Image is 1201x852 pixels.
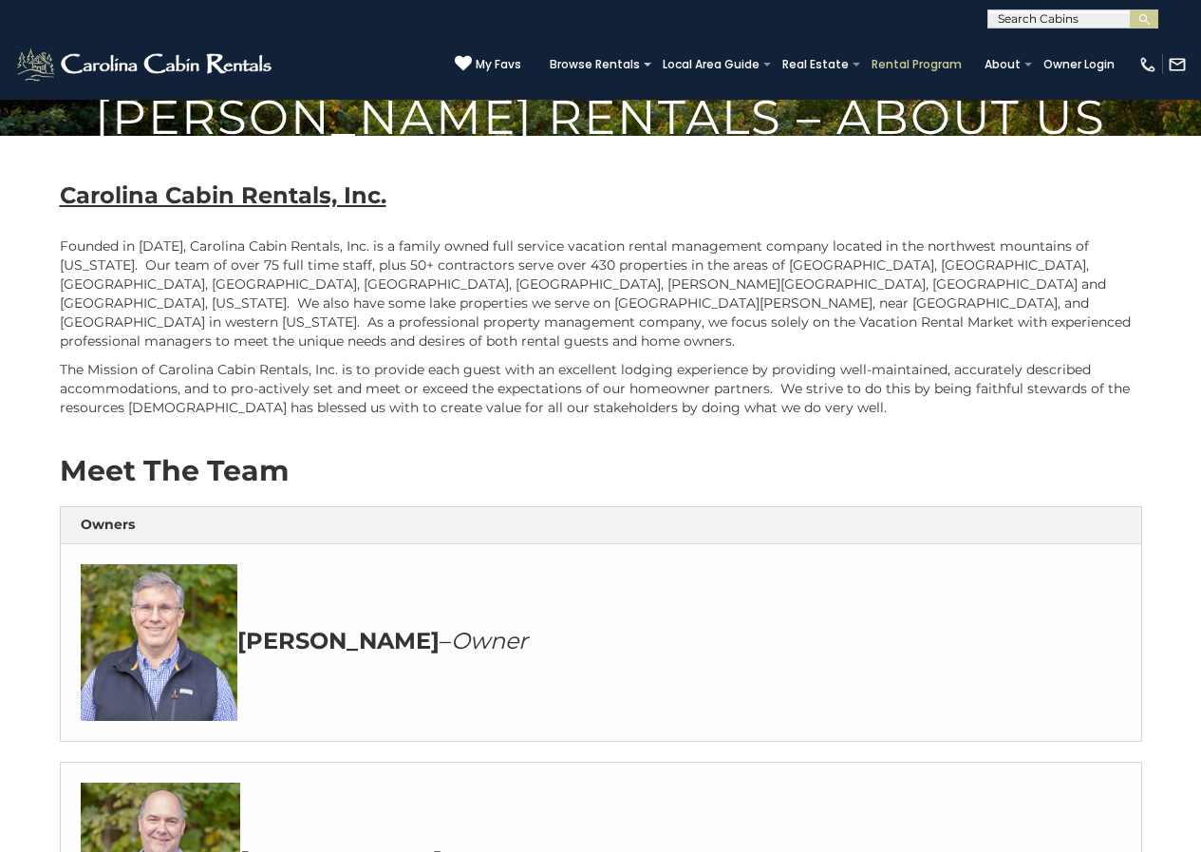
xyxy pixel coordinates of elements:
[14,46,277,84] img: White-1-2.png
[1168,55,1187,74] img: mail-regular-white.png
[60,360,1142,417] p: The Mission of Carolina Cabin Rentals, Inc. is to provide each guest with an excellent lodging ex...
[455,55,521,74] a: My Favs
[81,516,135,533] strong: Owners
[476,56,521,73] span: My Favs
[237,627,440,654] strong: [PERSON_NAME]
[451,627,528,654] em: Owner
[540,51,649,78] a: Browse Rentals
[1034,51,1124,78] a: Owner Login
[60,181,386,209] b: Carolina Cabin Rentals, Inc.
[1138,55,1157,74] img: phone-regular-white.png
[653,51,769,78] a: Local Area Guide
[975,51,1030,78] a: About
[81,564,1121,721] h3: –
[862,51,971,78] a: Rental Program
[60,453,289,488] strong: Meet The Team
[60,237,1142,350] p: Founded in [DATE], Carolina Cabin Rentals, Inc. is a family owned full service vacation rental ma...
[773,51,858,78] a: Real Estate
